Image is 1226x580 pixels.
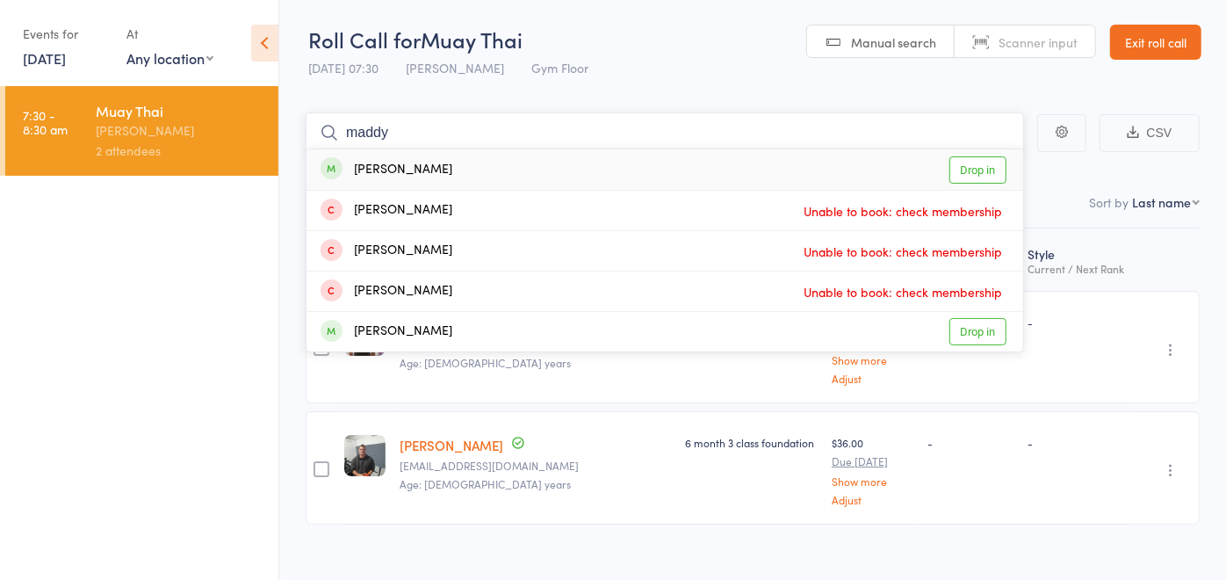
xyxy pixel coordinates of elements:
a: Drop in [949,156,1006,184]
span: Roll Call for [308,25,421,54]
div: Events for [23,19,109,48]
a: Adjust [832,373,913,384]
span: Unable to book: check membership [799,238,1006,265]
input: Search by name [306,112,1024,153]
a: 7:30 -8:30 amMuay Thai[PERSON_NAME]2 attendees [5,86,278,176]
a: [DATE] [23,48,66,68]
a: Exit roll call [1110,25,1201,60]
small: owey_copy@hotmail.com [400,460,672,472]
label: Sort by [1089,193,1129,211]
span: Muay Thai [421,25,523,54]
span: Gym Floor [531,59,588,76]
div: $49.00 [832,315,913,384]
span: [PERSON_NAME] [406,59,504,76]
div: - [1028,435,1128,450]
div: [PERSON_NAME] [321,241,452,261]
small: Due [DATE] [832,455,913,468]
div: Current / Next Rank [1028,263,1128,274]
button: CSV [1100,114,1200,152]
a: Drop in [949,318,1006,345]
span: Manual search [851,33,936,51]
div: - [1028,315,1128,330]
time: 7:30 - 8:30 am [23,108,68,136]
div: $36.00 [832,435,913,504]
a: Adjust [832,494,913,505]
div: Style [1021,236,1135,283]
div: [PERSON_NAME] [321,200,452,221]
span: Age: [DEMOGRAPHIC_DATA] years [400,355,571,370]
span: Unable to book: check membership [799,198,1006,224]
div: [PERSON_NAME] [321,322,452,342]
span: Scanner input [999,33,1078,51]
div: [PERSON_NAME] [321,281,452,301]
a: Show more [832,475,913,487]
div: Any location [126,48,213,68]
a: Show more [832,354,913,366]
div: [PERSON_NAME] [96,120,263,141]
a: [PERSON_NAME] [400,436,503,454]
span: Unable to book: check membership [799,279,1006,305]
div: - [927,435,1013,450]
div: At [126,19,213,48]
div: Last name [1132,193,1191,211]
span: [DATE] 07:30 [308,59,379,76]
div: Muay Thai [96,101,263,120]
div: 6 month 3 class foundation [686,435,818,450]
div: 2 attendees [96,141,263,161]
img: image1718398594.png [344,435,386,476]
div: [PERSON_NAME] [321,160,452,180]
span: Age: [DEMOGRAPHIC_DATA] years [400,476,571,491]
